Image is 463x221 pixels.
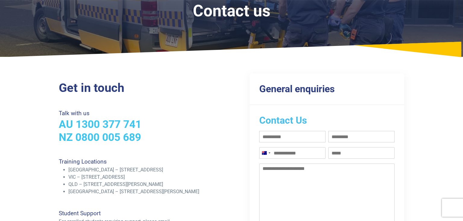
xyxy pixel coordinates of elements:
li: [GEOGRAPHIC_DATA] – [STREET_ADDRESS] [68,166,228,174]
a: NZ 0800 005 689 [59,131,141,144]
h4: Talk with us [59,110,228,117]
h2: Get in touch [59,81,228,95]
h1: Contact us [76,2,387,21]
li: QLD – [STREET_ADDRESS][PERSON_NAME] [68,181,228,188]
h3: General enquiries [259,83,395,95]
a: AU 1300 377 741 [59,118,141,131]
h4: Training Locations [59,158,228,165]
h2: Contact Us [259,115,395,126]
li: [GEOGRAPHIC_DATA] – [STREET_ADDRESS][PERSON_NAME] [68,188,228,195]
h4: Student Support [59,210,228,217]
li: VIC – [STREET_ADDRESS] [68,174,228,181]
button: Selected country [260,148,272,158]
